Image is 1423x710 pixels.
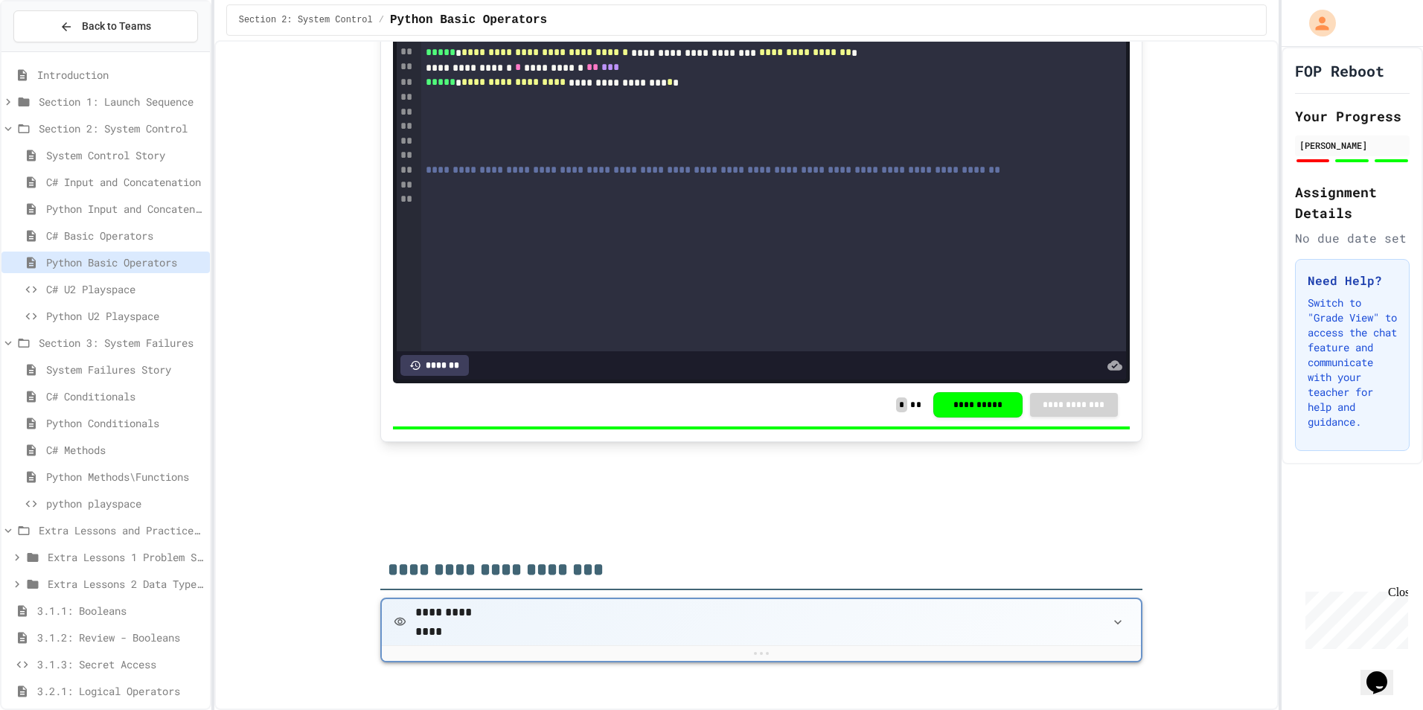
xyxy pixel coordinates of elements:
[1295,229,1410,247] div: No due date set
[1294,6,1340,40] div: My Account
[1308,295,1397,429] p: Switch to "Grade View" to access the chat feature and communicate with your teacher for help and ...
[1295,106,1410,127] h2: Your Progress
[39,94,204,109] span: Section 1: Launch Sequence
[39,335,204,351] span: Section 3: System Failures
[1295,60,1384,81] h1: FOP Reboot
[39,121,204,136] span: Section 2: System Control
[48,549,204,565] span: Extra Lessons 1 Problem Solving
[37,683,204,699] span: 3.2.1: Logical Operators
[1299,138,1405,152] div: [PERSON_NAME]
[1295,182,1410,223] h2: Assignment Details
[37,603,204,618] span: 3.1.1: Booleans
[6,6,103,95] div: Chat with us now!Close
[46,174,204,190] span: C# Input and Concatenation
[239,14,373,26] span: Section 2: System Control
[46,442,204,458] span: C# Methods
[46,255,204,270] span: Python Basic Operators
[46,496,204,511] span: python playspace
[1360,650,1408,695] iframe: chat widget
[1308,272,1397,290] h3: Need Help?
[46,469,204,484] span: Python Methods\Functions
[390,11,547,29] span: Python Basic Operators
[46,415,204,431] span: Python Conditionals
[379,14,384,26] span: /
[1299,586,1408,649] iframe: chat widget
[46,201,204,217] span: Python Input and Concatenation
[46,281,204,297] span: C# U2 Playspace
[46,308,204,324] span: Python U2 Playspace
[37,67,204,83] span: Introduction
[48,576,204,592] span: Extra Lessons 2 Data Types, User Input and Math Operators
[37,656,204,672] span: 3.1.3: Secret Access
[46,147,204,163] span: System Control Story
[46,228,204,243] span: C# Basic Operators
[39,522,204,538] span: Extra Lessons and Practice Python
[46,388,204,404] span: C# Conditionals
[37,630,204,645] span: 3.1.2: Review - Booleans
[46,362,204,377] span: System Failures Story
[82,19,151,34] span: Back to Teams
[13,10,198,42] button: Back to Teams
